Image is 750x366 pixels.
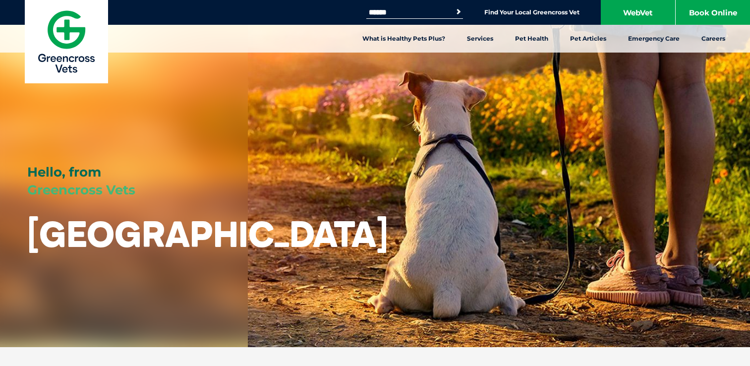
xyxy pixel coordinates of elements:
a: Emergency Care [617,25,691,53]
a: Pet Health [504,25,559,53]
a: Pet Articles [559,25,617,53]
a: Find Your Local Greencross Vet [484,8,579,16]
a: Careers [691,25,736,53]
h1: [GEOGRAPHIC_DATA] [27,214,388,253]
button: Search [454,7,463,17]
span: Hello, from [27,164,101,180]
span: Greencross Vets [27,182,135,198]
a: Services [456,25,504,53]
a: What is Healthy Pets Plus? [351,25,456,53]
